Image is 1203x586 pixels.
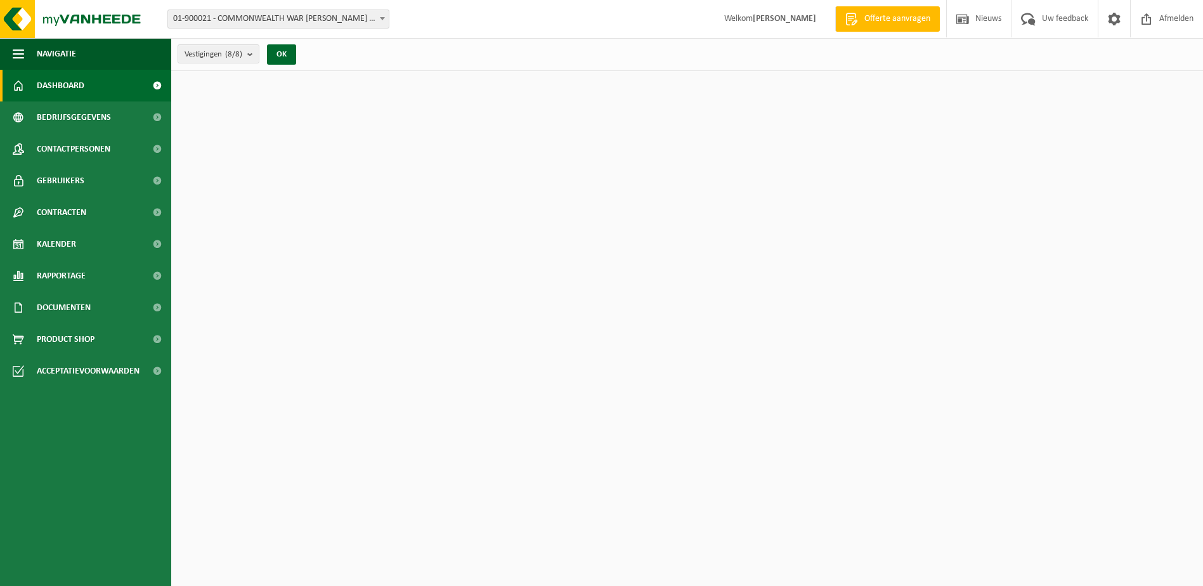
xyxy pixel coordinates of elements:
span: Gebruikers [37,165,84,197]
count: (8/8) [225,50,242,58]
span: Contactpersonen [37,133,110,165]
span: Rapportage [37,260,86,292]
span: 01-900021 - COMMONWEALTH WAR GRAVES - IEPER [168,10,389,28]
span: Acceptatievoorwaarden [37,355,140,387]
span: 01-900021 - COMMONWEALTH WAR GRAVES - IEPER [167,10,389,29]
span: Bedrijfsgegevens [37,101,111,133]
strong: [PERSON_NAME] [753,14,816,23]
span: Offerte aanvragen [861,13,933,25]
button: OK [267,44,296,65]
span: Documenten [37,292,91,323]
span: Kalender [37,228,76,260]
span: Contracten [37,197,86,228]
button: Vestigingen(8/8) [178,44,259,63]
span: Vestigingen [185,45,242,64]
span: Navigatie [37,38,76,70]
span: Dashboard [37,70,84,101]
a: Offerte aanvragen [835,6,940,32]
span: Product Shop [37,323,94,355]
